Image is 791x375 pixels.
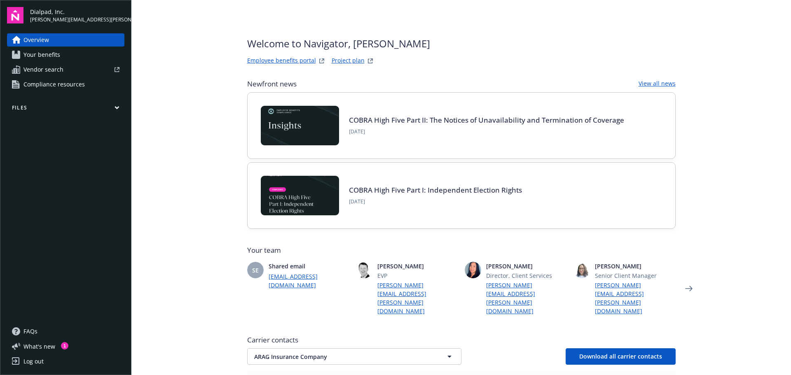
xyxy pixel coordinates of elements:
[7,33,124,47] a: Overview
[332,56,365,66] a: Project plan
[486,271,567,280] span: Director, Client Services
[269,272,349,289] a: [EMAIL_ADDRESS][DOMAIN_NAME]
[349,115,624,125] a: COBRA High Five Part II: The Notices of Unavailability and Termination of Coverage
[61,342,68,349] div: 1
[247,36,430,51] span: Welcome to Navigator , [PERSON_NAME]
[247,79,297,89] span: Newfront news
[247,56,316,66] a: Employee benefits portal
[579,352,662,360] span: Download all carrier contacts
[595,262,676,270] span: [PERSON_NAME]
[7,63,124,76] a: Vendor search
[349,128,624,135] span: [DATE]
[269,262,349,270] span: Shared email
[377,262,458,270] span: [PERSON_NAME]
[23,33,49,47] span: Overview
[247,335,676,345] span: Carrier contacts
[682,282,695,295] a: Next
[23,48,60,61] span: Your benefits
[261,106,339,145] img: Card Image - EB Compliance Insights.png
[377,271,458,280] span: EVP
[30,16,124,23] span: [PERSON_NAME][EMAIL_ADDRESS][PERSON_NAME][DOMAIN_NAME]
[252,266,259,275] span: SE
[261,176,339,215] img: BLOG-Card Image - Compliance - COBRA High Five Pt 1 07-18-25.jpg
[7,104,124,114] button: Files
[30,7,124,23] button: Dialpad, Inc.[PERSON_NAME][EMAIL_ADDRESS][PERSON_NAME][DOMAIN_NAME]
[254,352,426,361] span: ARAG Insurance Company
[7,342,68,351] button: What's new1
[7,48,124,61] a: Your benefits
[566,348,676,365] button: Download all carrier contacts
[30,7,124,16] span: Dialpad, Inc.
[573,262,590,278] img: photo
[465,262,481,278] img: photo
[639,79,676,89] a: View all news
[349,198,522,205] span: [DATE]
[23,325,37,338] span: FAQs
[23,63,63,76] span: Vendor search
[349,185,522,195] a: COBRA High Five Part I: Independent Election Rights
[365,56,375,66] a: projectPlanWebsite
[595,271,676,280] span: Senior Client Manager
[23,342,55,351] span: What ' s new
[247,348,461,365] button: ARAG Insurance Company
[317,56,327,66] a: striveWebsite
[486,262,567,270] span: [PERSON_NAME]
[356,262,372,278] img: photo
[7,325,124,338] a: FAQs
[23,78,85,91] span: Compliance resources
[7,7,23,23] img: navigator-logo.svg
[486,281,567,315] a: [PERSON_NAME][EMAIL_ADDRESS][PERSON_NAME][DOMAIN_NAME]
[595,281,676,315] a: [PERSON_NAME][EMAIL_ADDRESS][PERSON_NAME][DOMAIN_NAME]
[247,245,676,255] span: Your team
[23,355,44,368] div: Log out
[377,281,458,315] a: [PERSON_NAME][EMAIL_ADDRESS][PERSON_NAME][DOMAIN_NAME]
[7,78,124,91] a: Compliance resources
